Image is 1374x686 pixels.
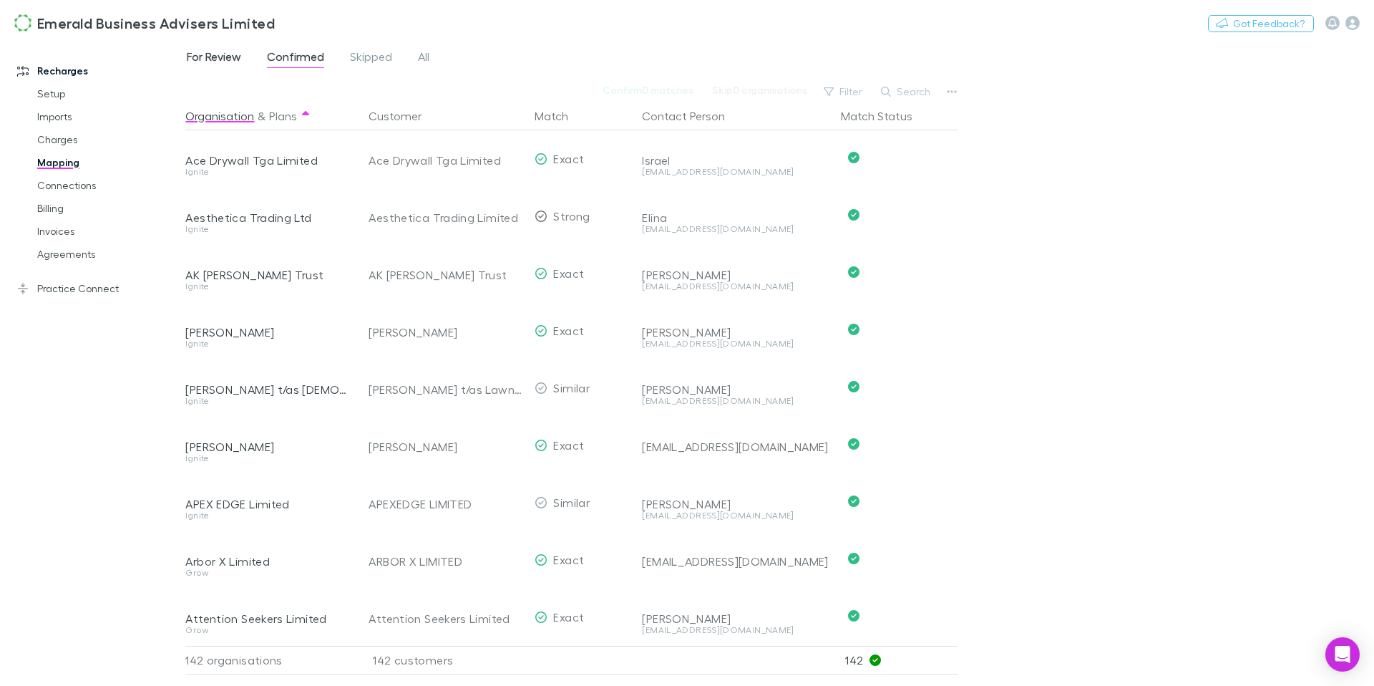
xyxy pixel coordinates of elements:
[535,102,585,130] button: Match
[185,511,351,520] div: Ignite
[703,82,817,99] button: Skip0 organisations
[369,189,523,246] div: Aesthetica Trading Limited
[848,266,859,278] svg: Confirmed
[185,397,351,405] div: Ignite
[848,438,859,450] svg: Confirmed
[642,511,829,520] div: [EMAIL_ADDRESS][DOMAIN_NAME]
[848,152,859,163] svg: Confirmed
[185,646,357,675] div: 142 organisations
[357,646,529,675] div: 142 customers
[185,626,351,634] div: Grow
[185,225,351,233] div: Ignite
[37,14,275,32] h3: Emerald Business Advisers Limited
[642,626,829,634] div: [EMAIL_ADDRESS][DOMAIN_NAME]
[642,102,742,130] button: Contact Person
[817,83,871,100] button: Filter
[642,325,829,339] div: [PERSON_NAME]
[185,612,351,626] div: Attention Seekers Limited
[369,304,523,361] div: [PERSON_NAME]
[1208,15,1314,32] button: Got Feedback?
[185,211,351,225] div: Aesthetica Trading Ltd
[185,454,351,463] div: Ignite
[267,49,324,68] span: Confirmed
[553,496,590,509] span: Similar
[642,339,829,348] div: [EMAIL_ADDRESS][DOMAIN_NAME]
[6,6,283,40] a: Emerald Business Advisers Limited
[185,325,351,339] div: [PERSON_NAME]
[269,102,297,130] button: Plans
[642,225,829,233] div: [EMAIL_ADDRESS][DOMAIN_NAME]
[1325,637,1360,672] div: Open Intercom Messenger
[841,102,930,130] button: Match Status
[369,590,523,647] div: Attention Seekers Limited
[185,382,351,397] div: [PERSON_NAME] t/as [DEMOGRAPHIC_DATA] 4 U Lawns
[642,554,829,569] div: [EMAIL_ADDRESS][DOMAIN_NAME]
[185,554,351,569] div: Arbor X Limited
[3,59,182,82] a: Recharges
[418,49,429,68] span: All
[185,339,351,348] div: Ignite
[848,496,859,507] svg: Confirmed
[369,418,523,475] div: [PERSON_NAME]
[642,382,829,397] div: [PERSON_NAME]
[874,83,939,100] button: Search
[185,102,351,130] div: &
[553,266,584,280] span: Exact
[185,153,351,168] div: Ace Drywall Tga Limited
[185,168,351,176] div: Ignite
[642,612,829,626] div: [PERSON_NAME]
[642,440,829,454] div: [EMAIL_ADDRESS][DOMAIN_NAME]
[553,438,584,452] span: Exact
[3,277,182,300] a: Practice Connect
[185,102,254,130] button: Organisation
[642,268,829,282] div: [PERSON_NAME]
[848,553,859,564] svg: Confirmed
[369,475,523,533] div: APEXEDGE LIMITED
[350,49,392,68] span: Skipped
[369,533,523,590] div: ARBOR X LIMITED
[553,209,590,223] span: Strong
[185,282,351,291] div: Ignite
[553,152,584,165] span: Exact
[369,102,439,130] button: Customer
[23,151,182,174] a: Mapping
[14,14,31,32] img: Emerald Business Advisers Limited's Logo
[642,497,829,511] div: [PERSON_NAME]
[642,282,829,291] div: [EMAIL_ADDRESS][DOMAIN_NAME]
[642,211,829,225] div: Elina
[187,49,241,68] span: For Review
[642,168,829,176] div: [EMAIL_ADDRESS][DOMAIN_NAME]
[185,497,351,511] div: APEX EDGE Limited
[845,647,958,674] p: 142
[553,553,584,566] span: Exact
[23,243,182,266] a: Agreements
[23,197,182,220] a: Billing
[369,361,523,418] div: [PERSON_NAME] t/as Lawns 4 U
[553,610,584,624] span: Exact
[848,209,859,221] svg: Confirmed
[553,381,590,395] span: Similar
[185,440,351,454] div: [PERSON_NAME]
[23,128,182,151] a: Charges
[848,381,859,392] svg: Confirmed
[642,153,829,168] div: Israel
[369,132,523,189] div: Ace Drywall Tga Limited
[185,569,351,577] div: Grow
[848,324,859,335] svg: Confirmed
[553,324,584,337] span: Exact
[848,610,859,622] svg: Confirmed
[642,397,829,405] div: [EMAIL_ADDRESS][DOMAIN_NAME]
[23,174,182,197] a: Connections
[23,82,182,105] a: Setup
[369,246,523,304] div: AK [PERSON_NAME] Trust
[23,105,182,128] a: Imports
[593,82,703,99] button: Confirm0 matches
[23,220,182,243] a: Invoices
[185,268,351,282] div: AK [PERSON_NAME] Trust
